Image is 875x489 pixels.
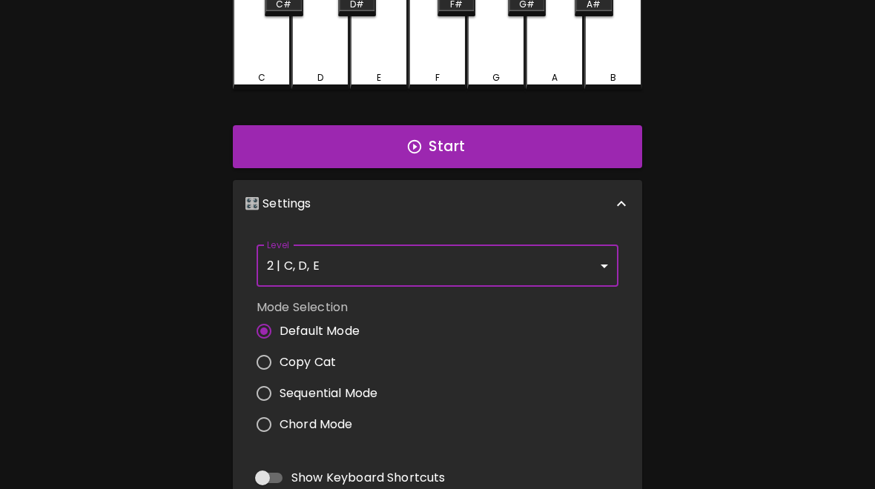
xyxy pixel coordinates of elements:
[377,71,381,84] div: E
[435,71,440,84] div: F
[233,125,642,168] button: Start
[245,195,311,213] p: 🎛️ Settings
[280,385,377,402] span: Sequential Mode
[233,180,642,227] div: 🎛️ Settings
[258,71,265,84] div: C
[610,71,616,84] div: B
[317,71,323,84] div: D
[492,71,500,84] div: G
[257,245,618,287] div: 2 | C, D, E
[280,416,353,433] span: Chord Mode
[257,299,389,316] label: Mode Selection
[280,353,336,371] span: Copy Cat
[552,71,558,84] div: A
[280,322,360,340] span: Default Mode
[267,239,290,251] label: Level
[291,469,445,487] span: Show Keyboard Shortcuts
